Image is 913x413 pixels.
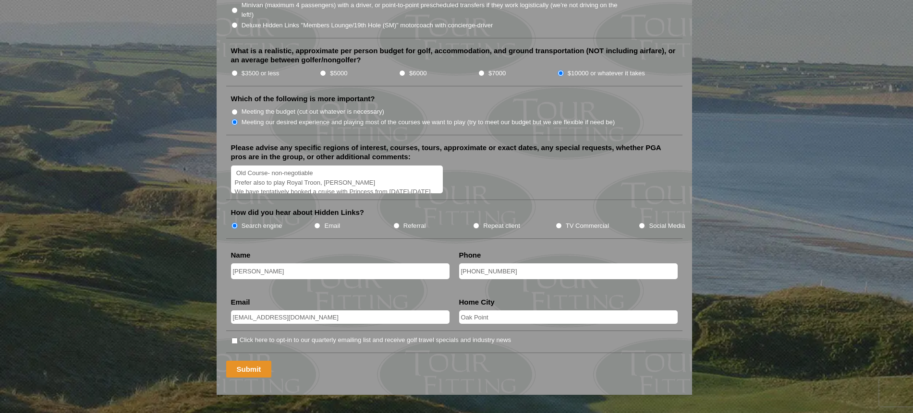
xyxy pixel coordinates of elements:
label: Repeat client [483,221,520,231]
label: $5000 [330,69,347,78]
label: Meeting our desired experience and playing most of the courses we want to play (try to meet our b... [242,118,615,127]
label: TV Commercial [566,221,609,231]
label: Home City [459,297,495,307]
label: How did you hear about Hidden Links? [231,208,365,217]
label: $6000 [409,69,426,78]
label: Name [231,250,251,260]
label: $10000 or whatever it takes [568,69,645,78]
input: Submit [226,361,272,378]
label: Please advise any specific regions of interest, courses, tours, approximate or exact dates, any s... [231,143,678,162]
label: Phone [459,250,481,260]
label: Social Media [649,221,685,231]
label: Which of the following is more important? [231,94,375,104]
label: Referral [403,221,426,231]
label: Meeting the budget (cut out whatever is necessary) [242,107,384,117]
label: Minivan (maximum 4 passengers) with a driver, or point-to-point prescheduled transfers if they wo... [242,0,628,19]
label: Email [231,297,250,307]
label: What is a realistic, approximate per person budget for golf, accommodation, and ground transporta... [231,46,678,65]
label: Email [324,221,340,231]
label: $7000 [488,69,506,78]
label: Deluxe Hidden Links "Members Lounge/19th Hole (SM)" motorcoach with concierge-driver [242,21,493,30]
label: Click here to opt-in to our quarterly emailing list and receive golf travel specials and industry... [240,335,511,345]
textarea: Old Course- non-negotiable Prefer also to play Royal Troon, [PERSON_NAME] We have tentatively boo... [231,165,443,194]
label: $3500 or less [242,69,280,78]
label: Search engine [242,221,282,231]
